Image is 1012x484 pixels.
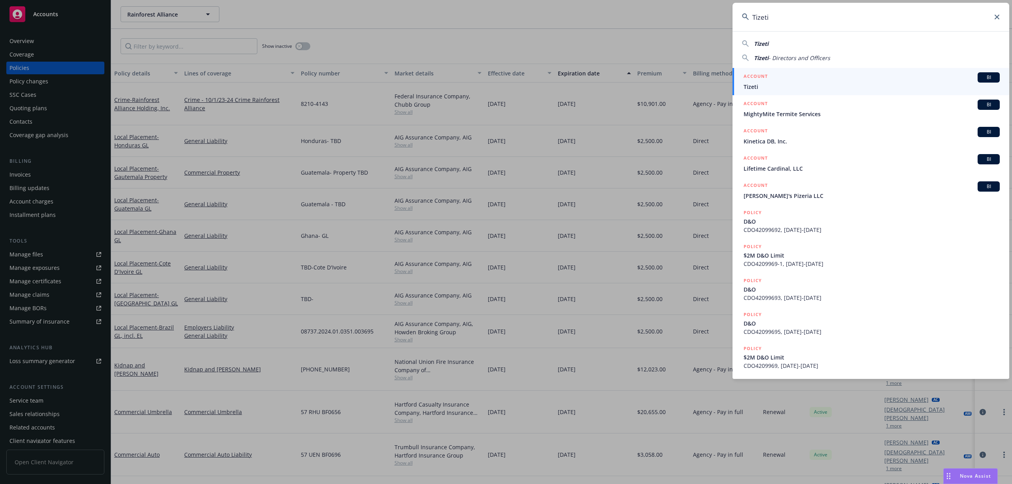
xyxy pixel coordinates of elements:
span: Tizeti [754,54,768,62]
input: Search... [733,3,1009,31]
span: Tizeti [754,40,768,47]
h5: POLICY [744,209,762,217]
span: BI [981,74,997,81]
h5: POLICY [744,311,762,318]
span: Lifetime Cardinal, LLC [744,164,1000,173]
button: Nova Assist [943,468,998,484]
span: D&O [744,217,1000,226]
span: Nova Assist [960,473,991,479]
span: BI [981,183,997,190]
a: POLICY$2M D&O LimitCDO4209969-1, [DATE]-[DATE] [733,238,1009,272]
h5: POLICY [744,345,762,352]
a: ACCOUNTBI[PERSON_NAME]'s Pizeria LLC [733,177,1009,204]
span: CDO42099695, [DATE]-[DATE] [744,328,1000,336]
h5: POLICY [744,243,762,250]
span: D&O [744,319,1000,328]
span: [PERSON_NAME]'s Pizeria LLC [744,192,1000,200]
h5: ACCOUNT [744,154,768,164]
h5: ACCOUNT [744,72,768,82]
span: - Directors and Officers [768,54,830,62]
span: BI [981,128,997,136]
span: $2M D&O Limit [744,353,1000,362]
h5: ACCOUNT [744,100,768,109]
h5: ACCOUNT [744,181,768,191]
a: POLICYD&OCDO42099693, [DATE]-[DATE] [733,272,1009,306]
a: ACCOUNTBILifetime Cardinal, LLC [733,150,1009,177]
a: ACCOUNTBIMightyMite Termite Services [733,95,1009,122]
span: Kinetica DB, Inc. [744,137,1000,145]
span: $2M D&O Limit [744,251,1000,260]
span: BI [981,101,997,108]
span: BI [981,156,997,163]
span: CDO42099692, [DATE]-[DATE] [744,226,1000,234]
div: Drag to move [944,469,953,484]
span: MightyMite Termite Services [744,110,1000,118]
span: CDO4209969-1, [DATE]-[DATE] [744,260,1000,268]
span: CDO42099693, [DATE]-[DATE] [744,294,1000,302]
a: POLICYD&OCDO42099692, [DATE]-[DATE] [733,204,1009,238]
h5: ACCOUNT [744,127,768,136]
span: Tizeti [744,83,1000,91]
h5: POLICY [744,277,762,284]
span: D&O [744,285,1000,294]
a: POLICYD&OCDO42099695, [DATE]-[DATE] [733,306,1009,340]
a: POLICY$2M D&O LimitCDO4209969, [DATE]-[DATE] [733,340,1009,374]
a: ACCOUNTBIKinetica DB, Inc. [733,122,1009,150]
a: ACCOUNTBITizeti [733,68,1009,95]
span: CDO4209969, [DATE]-[DATE] [744,362,1000,370]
